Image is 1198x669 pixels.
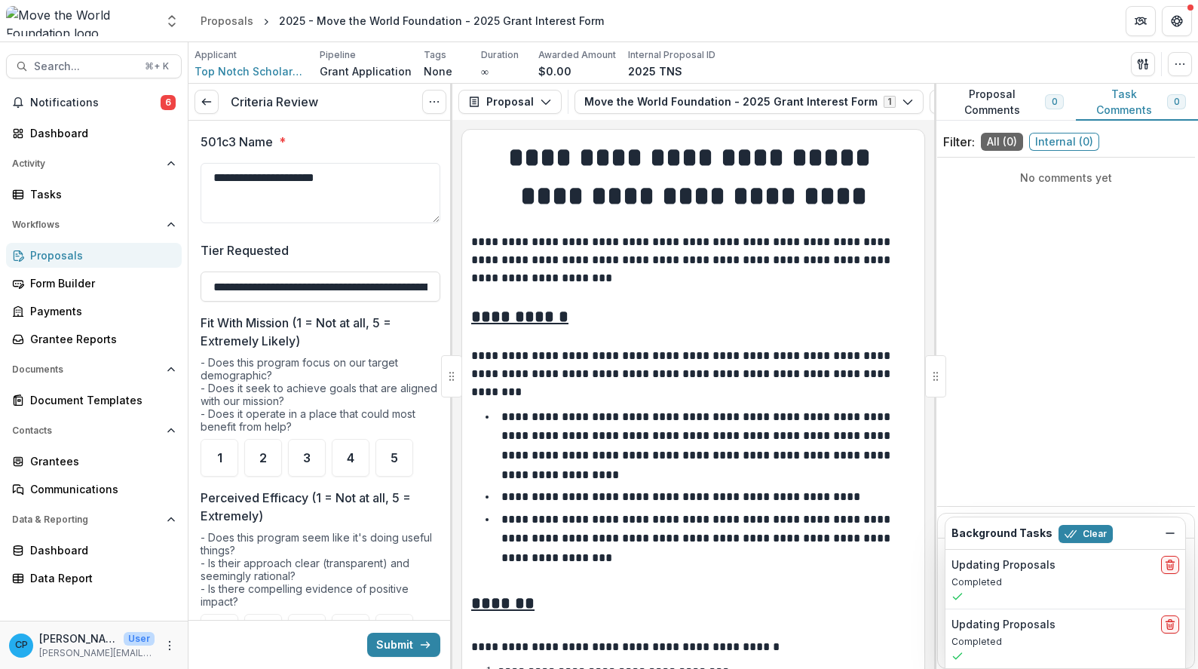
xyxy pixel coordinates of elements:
[201,489,431,525] p: Perceived Efficacy (1 = Not at all, 5 = Extremely)
[30,303,170,319] div: Payments
[538,63,571,79] p: $0.00
[951,559,1056,572] h2: Updating Proposals
[6,327,182,351] a: Grantee Reports
[538,48,616,62] p: Awarded Amount
[367,633,440,657] button: Submit
[30,275,170,291] div: Form Builder
[320,63,412,79] p: Grant Application
[6,388,182,413] a: Document Templates
[1126,6,1156,36] button: Partners
[6,152,182,176] button: Open Activity
[6,271,182,296] a: Form Builder
[142,58,172,75] div: ⌘ + K
[347,452,354,464] span: 4
[6,508,182,532] button: Open Data & Reporting
[6,538,182,563] a: Dashboard
[574,90,924,114] button: Move the World Foundation - 2025 Grant Interest Form1
[1029,133,1099,151] span: Internal ( 0 )
[231,95,318,109] h3: Criteria Review
[320,48,356,62] p: Pipeline
[161,95,176,110] span: 6
[161,637,179,655] button: More
[6,91,182,115] button: Notifications6
[6,121,182,146] a: Dashboard
[943,133,975,151] p: Filter:
[422,90,446,114] button: Options
[161,6,182,36] button: Open entity switcher
[1161,524,1179,542] button: Dismiss
[943,170,1189,186] p: No comments yet
[6,566,182,591] a: Data Report
[981,133,1023,151] span: All ( 0 )
[30,331,170,347] div: Grantee Reports
[259,452,267,464] span: 2
[6,182,182,207] a: Tasks
[1174,97,1179,107] span: 0
[6,477,182,502] a: Communications
[195,48,237,62] p: Applicant
[930,90,954,114] button: View Attached Files
[201,241,289,259] p: Tier Requested
[201,13,253,29] div: Proposals
[6,299,182,324] a: Payments
[1162,6,1192,36] button: Get Help
[458,90,562,114] button: Proposal
[6,54,182,78] button: Search...
[195,10,610,32] nav: breadcrumb
[12,219,161,230] span: Workflows
[1052,97,1057,107] span: 0
[934,84,1076,121] button: Proposal Comments
[30,542,170,558] div: Dashboard
[951,575,1179,589] p: Completed
[124,632,155,646] p: User
[201,356,440,439] div: - Does this program focus on our target demographic? - Does it seek to achieve goals that are ali...
[12,158,161,169] span: Activity
[39,646,155,660] p: [PERSON_NAME][EMAIL_ADDRESS][DOMAIN_NAME]
[15,640,28,650] div: Christina Pappas
[30,125,170,141] div: Dashboard
[424,63,452,79] p: None
[6,358,182,382] button: Open Documents
[201,531,440,614] div: - Does this program seem like it's doing useful things? - Is their approach clear (transparent) a...
[39,631,118,646] p: [PERSON_NAME]
[30,186,170,202] div: Tasks
[1161,556,1179,574] button: delete
[481,63,489,79] p: ∞
[951,635,1179,649] p: Completed
[6,213,182,237] button: Open Workflows
[34,60,136,73] span: Search...
[279,13,604,29] div: 2025 - Move the World Foundation - 2025 Grant Interest Form
[424,48,446,62] p: Tags
[30,247,170,263] div: Proposals
[12,364,161,375] span: Documents
[201,133,273,151] p: 501c3 Name
[30,392,170,408] div: Document Templates
[30,453,170,469] div: Grantees
[30,570,170,586] div: Data Report
[6,6,155,36] img: Move the World Foundation logo
[951,618,1056,631] h2: Updating Proposals
[12,425,161,436] span: Contacts
[628,48,715,62] p: Internal Proposal ID
[6,449,182,474] a: Grantees
[6,419,182,443] button: Open Contacts
[201,314,431,350] p: Fit With Mission (1 = Not at all, 5 = Extremely Likely)
[12,514,161,525] span: Data & Reporting
[1059,525,1113,543] button: Clear
[1076,84,1198,121] button: Task Comments
[30,97,161,109] span: Notifications
[391,452,398,464] span: 5
[195,63,308,79] a: Top Notch Scholars Inc
[6,243,182,268] a: Proposals
[951,527,1052,540] h2: Background Tasks
[1161,615,1179,634] button: delete
[303,452,311,464] span: 3
[195,10,259,32] a: Proposals
[30,481,170,497] div: Communications
[628,63,682,79] p: 2025 TNS
[481,48,519,62] p: Duration
[217,452,222,464] span: 1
